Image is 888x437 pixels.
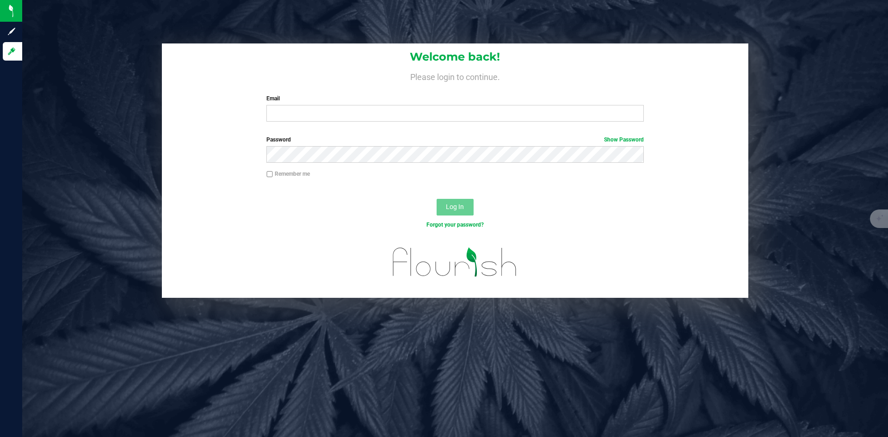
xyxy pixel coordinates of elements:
[7,27,16,36] inline-svg: Sign up
[7,47,16,56] inline-svg: Log in
[266,94,643,103] label: Email
[162,51,748,63] h1: Welcome back!
[266,171,273,178] input: Remember me
[446,203,464,210] span: Log In
[426,222,484,228] a: Forgot your password?
[437,199,474,215] button: Log In
[162,70,748,81] h4: Please login to continue.
[604,136,644,143] a: Show Password
[382,239,528,286] img: flourish_logo.svg
[266,170,310,178] label: Remember me
[266,136,291,143] span: Password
